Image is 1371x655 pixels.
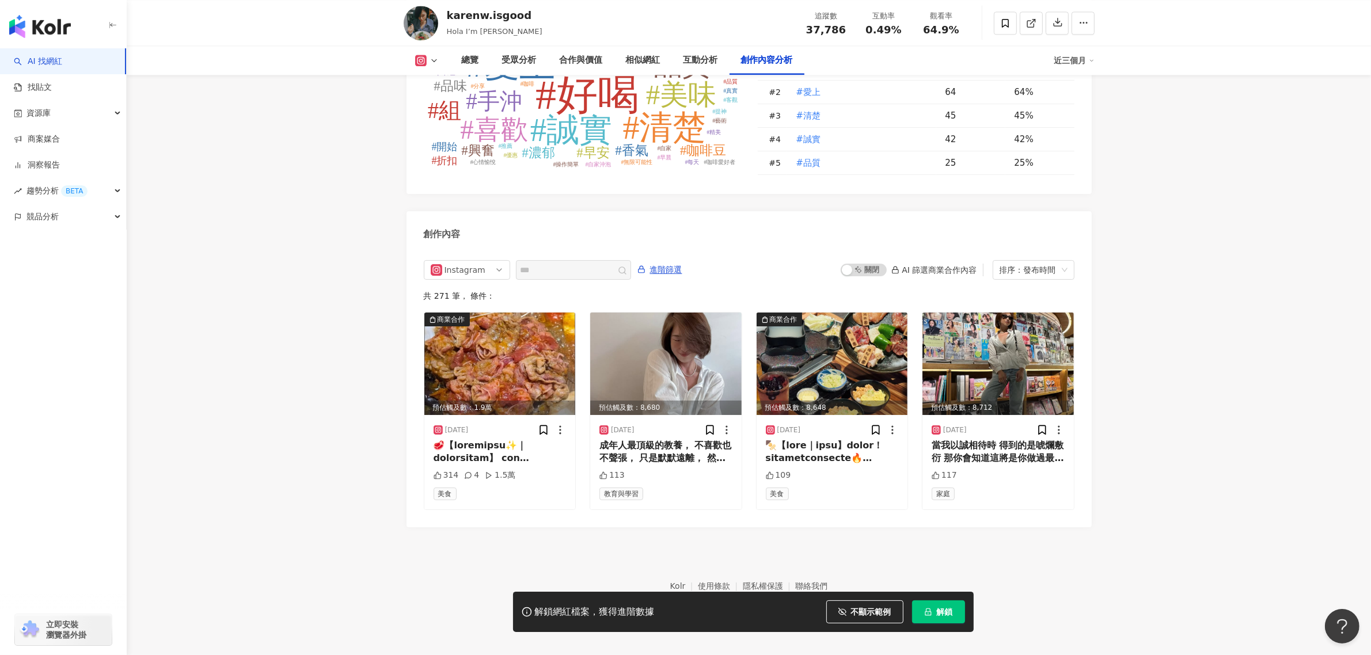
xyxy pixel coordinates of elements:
img: logo [9,15,71,38]
tspan: #無限可能性 [621,159,652,165]
span: 競品分析 [26,204,59,230]
tspan: #心情愉悅 [470,159,496,165]
tspan: #精美 [707,129,721,135]
div: # 5 [769,157,787,169]
tspan: #早晨 [657,154,671,161]
tspan: #喜歡 [460,115,528,144]
div: [DATE] [777,425,801,435]
div: 4 [464,470,479,481]
tspan: #自家 [657,145,671,151]
span: 家庭 [932,488,955,500]
td: #愛上 [787,81,936,104]
div: 🍢【lore｜ipsu】dolor！sitametconsecte🔥 adipiscing！eli、se、do…eiusmodt，incididun＋utlabo✨ etd「mag」 aliqu... [766,439,899,465]
div: 共 271 筆 ， 條件： [424,291,1074,300]
tspan: #清楚 [622,109,706,146]
div: 總覽 [462,54,479,67]
div: BETA [61,185,88,197]
div: AI 篩選商業合作內容 [891,265,977,275]
div: 互動率 [862,10,906,22]
span: #品質 [796,157,821,169]
div: 解鎖網紅檔案，獲得進階數據 [535,606,655,618]
img: post-image [590,313,742,415]
div: 觀看率 [920,10,963,22]
div: # 2 [769,86,787,98]
button: #品質 [796,151,822,174]
tspan: #香氣 [615,143,648,158]
td: #品質 [787,151,936,175]
tspan: #咖啡 [520,81,534,87]
div: [DATE] [611,425,635,435]
div: 追蹤數 [804,10,848,22]
td: #誠實 [787,128,936,151]
span: 資源庫 [26,100,51,126]
span: 美食 [766,488,789,500]
tspan: #咖啡豆 [679,143,726,158]
span: 美食 [434,488,457,500]
span: 教育與學習 [599,488,643,500]
td: #清楚 [787,104,936,128]
div: 預估觸及數：1.9萬 [424,401,576,415]
td: 64% [1005,81,1074,104]
tspan: #美味 [645,79,716,111]
tspan: #每天 [685,159,699,165]
tspan: #折扣 [431,155,457,166]
button: #誠實 [796,128,822,151]
span: 立即安裝 瀏覽器外掛 [46,619,86,640]
div: 25 [945,157,1005,169]
img: chrome extension [18,620,41,639]
div: 合作與價值 [560,54,603,67]
div: 42 [945,133,1005,146]
a: 洞察報告 [14,159,60,171]
tspan: #組 [427,98,461,123]
div: 成年人最頂級的教養， 不喜歡也不聲張， 只是默默遠離， 然後不動聲色地淘汰。 在成年人的世界裡， 只做選擇，不試圖教育。 因為一個人的樣子， 豈是幾句忠告能改變， 因為過去幾十年的生活環境足以讓... [599,439,732,465]
tspan: #開始 [431,141,457,153]
a: searchAI 找網紅 [14,56,62,67]
span: 解鎖 [937,607,953,616]
div: 排序：發布時間 [1000,261,1057,279]
img: post-image [424,313,576,415]
button: 不顯示範例 [826,600,903,623]
div: 113 [599,470,625,481]
a: 商案媒合 [14,134,60,145]
div: 預估觸及數：8,712 [922,401,1074,415]
a: 隱私權保護 [743,581,796,591]
tspan: #手沖 [466,89,522,113]
tspan: #品質 [723,78,738,85]
div: 商業合作 [438,314,465,325]
tspan: #藝術 [712,117,727,124]
div: 25% [1015,157,1063,169]
div: 42% [1015,133,1063,146]
div: 近三個月 [1054,51,1095,70]
div: 45 [945,109,1005,122]
tspan: #優惠 [503,152,518,158]
td: 45% [1005,104,1074,128]
div: 商業合作 [770,314,797,325]
a: Kolr [670,581,698,591]
div: 1.5萬 [485,470,515,481]
tspan: #誠實 [530,112,612,148]
div: 相似網紅 [626,54,660,67]
div: Instagram [445,261,482,279]
tspan: #分享 [470,83,485,89]
tspan: #品味 [434,79,467,93]
div: 創作內容分析 [741,54,793,67]
a: 找貼文 [14,82,52,93]
div: 預估觸及數：8,648 [757,401,908,415]
div: # 4 [769,133,787,146]
div: karenw.isgood [447,8,542,22]
div: post-image商業合作預估觸及數：1.9萬 [424,313,576,415]
button: #愛上 [796,81,822,104]
tspan: #操作簡單 [553,161,579,167]
div: # 3 [769,109,787,122]
div: 64% [1015,86,1063,98]
div: post-image預估觸及數：8,680 [590,313,742,415]
tspan: #提神 [712,108,727,115]
div: 創作內容 [424,228,461,241]
a: chrome extension立即安裝 瀏覽器外掛 [15,614,112,645]
div: post-image商業合作預估觸及數：8,648 [757,313,908,415]
span: lock [924,608,932,616]
button: #清楚 [796,104,822,127]
tspan: #濃郁 [522,146,555,160]
span: 進階篩選 [650,261,682,279]
div: 109 [766,470,791,481]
